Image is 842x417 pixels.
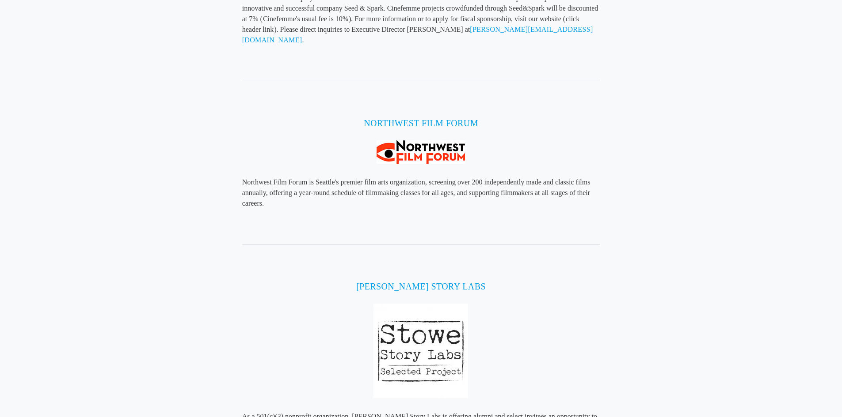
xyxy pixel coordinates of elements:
[242,177,600,209] p: Northwest Film Forum is Seattle's premier film arts organization, screening over 200 independentl...
[356,282,486,291] a: [PERSON_NAME] Story Labs
[373,304,468,398] img: Stowe Story Labs
[242,26,593,44] a: [PERSON_NAME][EMAIL_ADDRESS][DOMAIN_NAME]
[364,118,478,128] a: Northwest Film Forum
